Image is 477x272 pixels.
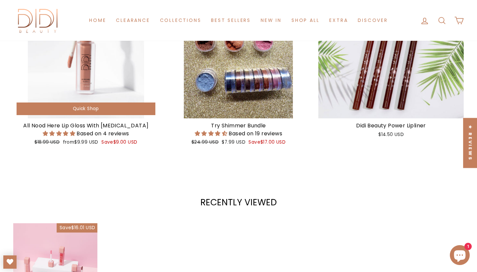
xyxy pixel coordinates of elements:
ul: Primary [84,14,393,27]
a: Discover [353,14,393,27]
span: $17.00 USD [260,139,286,145]
span: $7.99 USD [222,139,245,145]
span: Based on 4 reviews [77,130,129,137]
div: Try Shimmer Bundle [166,122,311,130]
img: Didi Beauty Co. [13,7,63,34]
span: 5.00 stars [43,130,77,137]
a: My Wishlist [3,255,17,269]
div: All Nood Here Lip Gloss With [MEDICAL_DATA] [13,122,159,130]
span: $24.99 USD [191,139,219,145]
a: Collections [155,14,206,27]
span: $18.99 USD [34,139,60,145]
span: Quick Shop [73,105,99,112]
a: Extra [324,14,353,27]
inbox-online-store-chat: Shopify online store chat [448,245,472,267]
span: Based on 19 reviews [229,130,282,137]
a: Clearance [111,14,155,27]
span: Save [101,139,137,145]
div: from [13,139,159,146]
span: $9.99 USD [74,139,98,145]
a: Best Sellers [206,14,256,27]
a: Shop All [287,14,324,27]
span: $16.01 USD [71,225,95,231]
span: $9.00 USD [113,139,137,145]
div: Didi Beauty Power Lipliner [318,122,464,130]
div: Save [57,223,98,233]
div: Click to open Judge.me floating reviews tab [463,118,477,168]
a: Home [84,14,111,27]
a: New in [256,14,287,27]
span: $14.50 USD [378,131,404,138]
span: Save [248,139,286,145]
h3: Recently viewed [13,198,464,207]
span: 4.74 stars [195,130,229,137]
